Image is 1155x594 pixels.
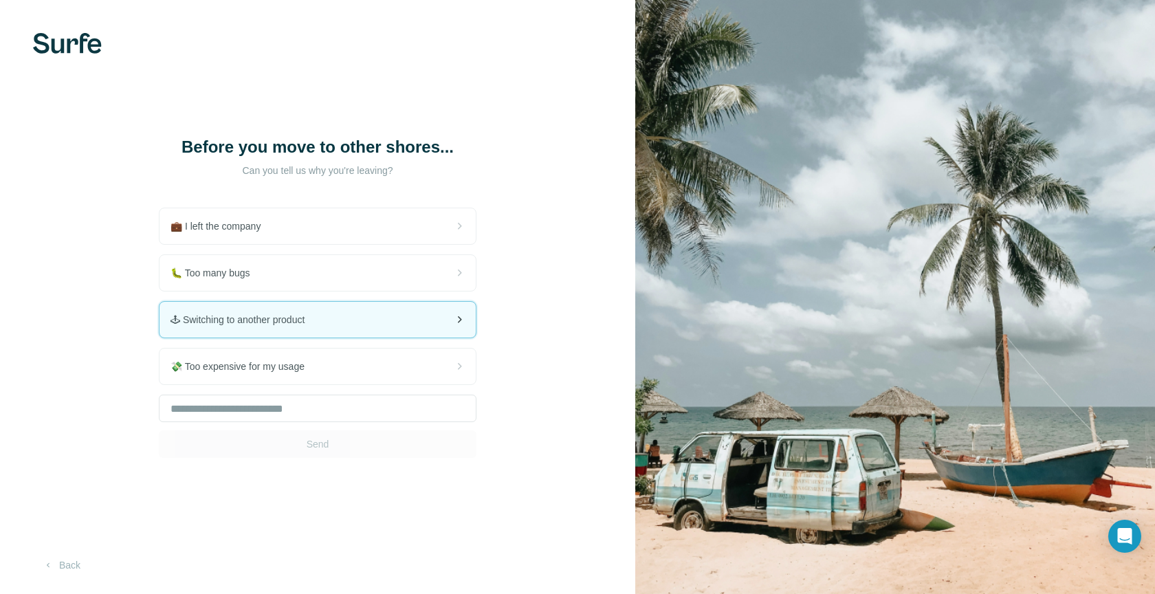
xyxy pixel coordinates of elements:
[33,553,90,577] button: Back
[170,313,316,327] span: 🕹 Switching to another product
[33,33,102,54] img: Surfe's logo
[170,266,261,280] span: 🐛 Too many bugs
[180,164,455,177] p: Can you tell us why you're leaving?
[1108,520,1141,553] div: Open Intercom Messenger
[170,360,316,373] span: 💸 Too expensive for my usage
[180,136,455,158] h1: Before you move to other shores...
[170,219,272,233] span: 💼 I left the company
